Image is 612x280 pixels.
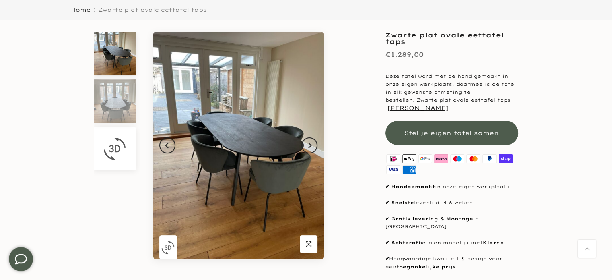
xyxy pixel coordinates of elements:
strong: Achteraf [391,240,418,245]
strong: ✔ [385,216,389,222]
strong: ✔ [385,256,389,261]
strong: Snelste [391,200,414,205]
img: paypal [481,153,497,164]
div: €1.289,00 [385,49,424,60]
a: Terug naar boven [578,240,596,258]
strong: toegankelijke prijs [396,264,456,270]
p: in [GEOGRAPHIC_DATA] [385,215,518,231]
span: Stel je eigen tafel samen [404,129,499,137]
img: maestro [449,153,466,164]
strong: ✔ [385,200,389,205]
img: visa [385,164,402,175]
p: betalen mogelijk met [385,239,518,247]
img: 3D_icon.svg [103,137,126,160]
strong: Gratis levering & Montage [391,216,473,222]
strong: ✔ [385,184,389,189]
img: ideal [385,153,402,164]
span: Zwarte plat ovale eettafel taps [99,6,207,13]
button: [PERSON_NAME] [387,104,449,112]
img: google pay [417,153,433,164]
p: Deze tafel word met de hand gemaakt in onze eigen werkplaats. daarmee is de tafel in elk gewenste... [385,73,518,113]
button: Previous [159,137,175,153]
p: Hoogwaardige kwaliteit & design voor een . [385,255,518,271]
strong: ✔ [385,240,389,245]
strong: Klarna [483,240,504,245]
iframe: toggle-frame [1,239,41,279]
button: Stel je eigen tafel samen [385,121,518,145]
strong: Handgemaakt [391,184,435,189]
button: Next [301,137,317,153]
img: shopify pay [497,153,513,164]
p: in onze eigen werkplaats [385,183,518,191]
img: 3D_icon.svg [161,241,175,254]
a: Home [71,7,91,12]
img: american express [401,164,417,175]
img: master [466,153,482,164]
img: klarna [433,153,449,164]
h1: Zwarte plat ovale eettafel taps [385,32,518,45]
p: levertijd 4-6 weken [385,199,518,207]
img: apple pay [401,153,417,164]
